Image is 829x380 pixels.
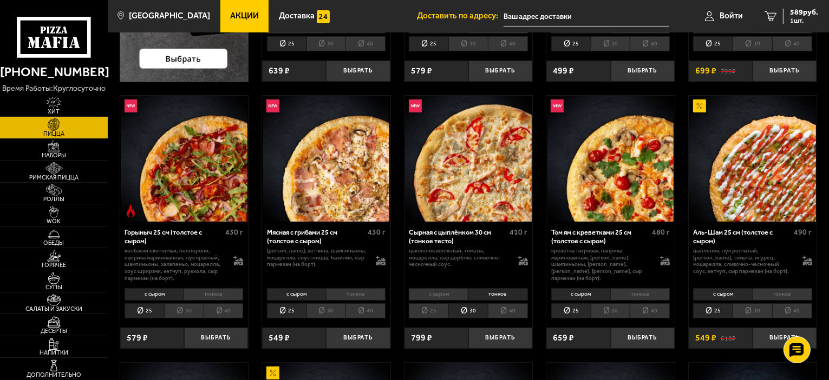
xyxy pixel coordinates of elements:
div: Горыныч 25 см (толстое с сыром) [125,228,223,245]
li: 40 [345,36,386,51]
li: 30 [733,303,772,318]
li: 40 [488,303,528,318]
button: Выбрать [611,328,675,349]
li: 40 [204,303,244,318]
a: НовинкаОстрое блюдоГорыныч 25 см (толстое с сыром) [120,96,249,222]
img: Аль-Шам 25 см (толстое с сыром) [689,96,816,222]
span: 1 шт. [790,17,818,24]
li: 30 [448,303,488,318]
span: 549 ₽ [269,334,290,342]
li: 40 [630,36,670,51]
button: Выбрать [468,328,532,349]
a: НовинкаСырная с цыплёнком 30 см (тонкое тесто) [404,96,533,222]
button: Выбрать [468,61,532,82]
li: с сыром [693,288,752,301]
span: 480 г [652,228,670,237]
img: Острое блюдо [125,204,138,217]
img: Новинка [551,99,564,112]
span: 659 ₽ [553,334,574,342]
li: 25 [693,36,733,51]
img: 15daf4d41897b9f0e9f617042186c801.svg [317,10,330,23]
span: Войти [720,12,743,20]
li: 25 [693,303,733,318]
span: 589 руб. [790,9,818,16]
img: Горыныч 25 см (толстое с сыром) [121,96,247,222]
img: Сырная с цыплёнком 30 см (тонкое тесто) [405,96,532,222]
div: Сырная с цыплёнком 30 см (тонкое тесто) [409,228,507,245]
span: 549 ₽ [695,334,716,342]
li: 25 [551,303,591,318]
span: Акции [230,12,259,20]
li: 40 [488,36,528,51]
div: Аль-Шам 25 см (толстое с сыром) [693,228,791,245]
li: 25 [409,303,448,318]
button: Выбрать [326,61,390,82]
s: 799 ₽ [721,66,736,75]
li: тонкое [610,288,670,301]
li: 25 [551,36,591,51]
span: 490 г [794,228,812,237]
span: 430 г [368,228,386,237]
img: Новинка [125,99,138,112]
a: НовинкаТом ям с креветками 25 см (толстое с сыром) [546,96,675,222]
img: Том ям с креветками 25 см (толстое с сыром) [547,96,674,222]
img: Акционный [266,366,279,379]
li: с сыром [409,288,468,301]
button: Выбрать [326,328,390,349]
a: АкционныйАль-Шам 25 см (толстое с сыром) [689,96,817,222]
li: 25 [125,303,164,318]
button: Выбрать [753,61,817,82]
li: тонкое [468,288,527,301]
p: цыпленок копченый, томаты, моцарелла, сыр дорблю, сливочно-чесночный соус. [409,248,509,268]
span: Доставка [279,12,315,20]
span: 699 ₽ [695,66,716,75]
li: 40 [772,303,812,318]
span: 579 ₽ [411,66,432,75]
li: тонкое [753,288,812,301]
input: Ваш адрес доставки [504,6,669,26]
li: 30 [306,36,346,51]
div: Том ям с креветками 25 см (толстое с сыром) [551,228,649,245]
button: Выбрать [184,328,248,349]
s: 618 ₽ [721,334,736,342]
img: Акционный [693,99,706,112]
span: [GEOGRAPHIC_DATA] [129,12,210,20]
button: Выбрать [753,328,817,349]
div: Мясная с грибами 25 см (толстое с сыром) [267,228,365,245]
span: 499 ₽ [553,66,574,75]
img: Новинка [266,99,279,112]
button: Выбрать [611,61,675,82]
li: с сыром [267,288,326,301]
li: 40 [345,303,386,318]
li: тонкое [326,288,386,301]
li: с сыром [125,288,184,301]
span: 639 ₽ [269,66,290,75]
li: 30 [591,303,630,318]
li: 25 [409,36,448,51]
p: креветка тигровая, паприка маринованная, [PERSON_NAME], шампиньоны, [PERSON_NAME], [PERSON_NAME],... [551,248,651,282]
span: Доставить по адресу: [417,12,504,20]
li: 30 [306,303,346,318]
img: Новинка [409,99,422,112]
img: Мясная с грибами 25 см (толстое с сыром) [263,96,390,222]
a: НовинкаМясная с грибами 25 см (толстое с сыром) [262,96,390,222]
p: [PERSON_NAME], ветчина, шампиньоны, моцарелла, соус-пицца, базилик, сыр пармезан (на борт). [267,248,367,268]
li: 30 [733,36,772,51]
li: 25 [267,36,306,51]
li: 25 [267,303,306,318]
span: 799 ₽ [411,334,432,342]
p: колбаски Охотничьи, пепперони, паприка маринованная, лук красный, шампиньоны, халапеньо, моцарелл... [125,248,225,282]
li: 40 [630,303,670,318]
li: 30 [591,36,630,51]
li: 30 [164,303,204,318]
li: тонкое [184,288,243,301]
li: 30 [448,36,488,51]
li: 40 [772,36,812,51]
p: цыпленок, лук репчатый, [PERSON_NAME], томаты, огурец, моцарелла, сливочно-чесночный соус, кетчуп... [693,248,793,275]
span: 430 г [225,228,243,237]
span: 410 г [510,228,528,237]
span: 579 ₽ [127,334,148,342]
li: с сыром [551,288,610,301]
